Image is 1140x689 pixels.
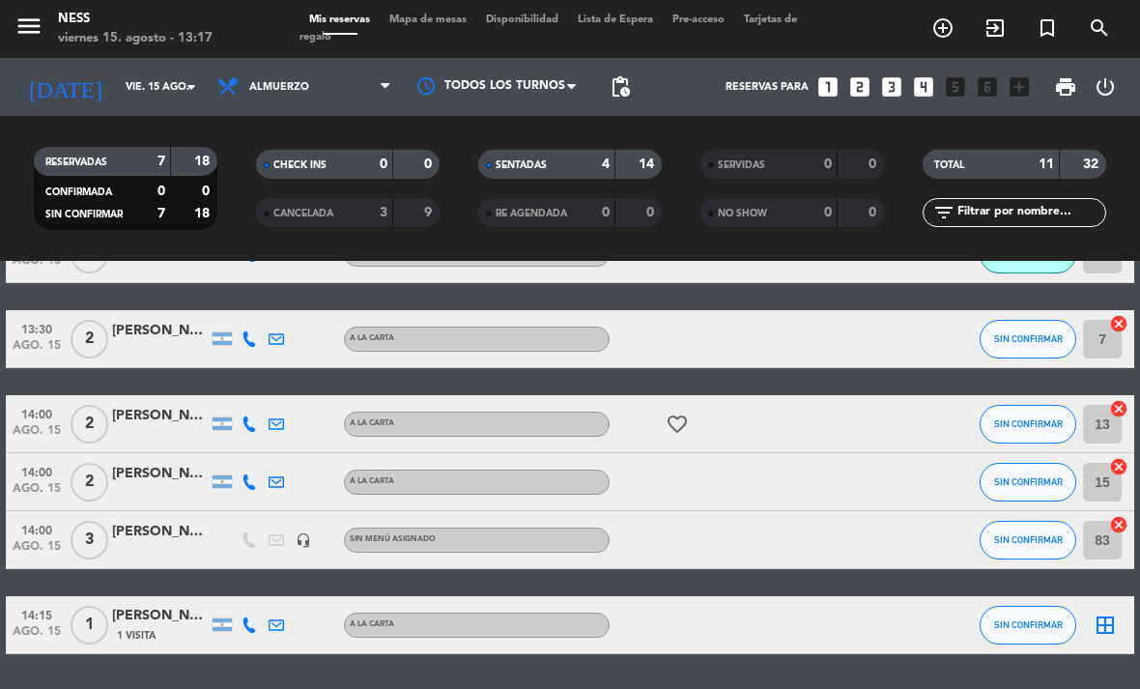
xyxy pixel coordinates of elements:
i: looks_5 [943,74,968,100]
span: A LA CARTA [350,477,394,485]
span: A LA CARTA [350,334,394,342]
span: NO SHOW [718,209,767,218]
i: power_settings_new [1094,75,1117,99]
button: SIN CONFIRMAR [980,320,1076,359]
span: A LA CARTA [350,419,394,427]
i: looks_one [815,74,841,100]
strong: 0 [824,206,832,219]
span: WALK IN [969,12,1021,44]
span: 14:00 [13,460,61,482]
span: Lista de Espera [568,14,663,25]
span: Pre-acceso [663,14,734,25]
span: ago. 15 [13,482,61,504]
span: pending_actions [609,75,632,99]
span: RESERVADAS [45,158,107,167]
span: RESERVAR MESA [917,12,969,44]
div: Ness [58,10,213,29]
button: menu [14,12,43,47]
span: print [1054,75,1077,99]
strong: 0 [157,185,165,198]
button: SIN CONFIRMAR [980,606,1076,645]
strong: 4 [602,158,610,171]
span: CONFIRMADA [45,187,112,197]
span: SIN CONFIRMAR [994,476,1063,487]
button: SIN CONFIRMAR [980,521,1076,560]
span: 14:00 [13,518,61,540]
span: Reservas para [726,81,809,94]
span: ago. 15 [13,339,61,361]
strong: 0 [424,158,436,171]
i: looks_3 [879,74,904,100]
span: Mapa de mesas [380,14,476,25]
i: favorite_border [666,413,689,436]
i: looks_4 [911,74,936,100]
i: [DATE] [14,66,116,108]
div: LOG OUT [1086,58,1126,116]
span: TOTAL [934,160,964,170]
span: Sin menú asignado [350,535,436,543]
strong: 3 [380,206,387,219]
span: SERVIDAS [718,160,765,170]
span: BUSCAR [1073,12,1126,44]
strong: 0 [869,206,880,219]
span: ago. 15 [13,540,61,562]
i: border_all [1094,614,1117,637]
i: cancel [1109,515,1128,534]
strong: 0 [824,158,832,171]
span: 1 Visita [117,628,156,644]
strong: 0 [869,158,880,171]
span: CANCELADA [273,209,333,218]
strong: 7 [157,207,165,220]
strong: 0 [646,206,658,219]
span: 2 [71,463,108,502]
strong: 0 [602,206,610,219]
span: 2 [71,320,108,359]
i: menu [14,12,43,41]
span: 14:15 [13,603,61,625]
div: [PERSON_NAME] [112,521,209,543]
span: 14:00 [13,402,61,424]
div: [PERSON_NAME] [112,605,209,627]
i: arrow_drop_down [180,75,203,99]
i: cancel [1109,457,1128,476]
i: filter_list [932,201,955,224]
strong: 9 [424,206,436,219]
i: looks_two [847,74,872,100]
div: [PERSON_NAME] [112,320,209,342]
strong: 0 [202,185,214,198]
span: Disponibilidad [476,14,568,25]
span: Mis reservas [299,14,380,25]
i: search [1088,16,1111,40]
i: headset_mic [296,532,311,548]
i: exit_to_app [983,16,1007,40]
i: add_box [1007,74,1032,100]
i: cancel [1109,399,1128,418]
span: Almuerzo [249,81,309,94]
strong: 0 [380,158,387,171]
span: 2 [71,405,108,444]
i: add_circle_outline [931,16,955,40]
i: cancel [1109,314,1128,333]
div: viernes 15. agosto - 13:17 [58,29,213,48]
span: RE AGENDADA [496,209,567,218]
span: ago. 15 [13,424,61,446]
i: looks_6 [975,74,1000,100]
button: SIN CONFIRMAR [980,405,1076,444]
strong: 32 [1083,158,1102,171]
span: 3 [71,521,108,560]
span: SENTADAS [496,160,547,170]
span: 1 [71,606,108,645]
input: Filtrar por nombre... [955,202,1105,223]
strong: 18 [194,155,214,168]
span: SIN CONFIRMAR [45,210,123,219]
i: turned_in_not [1036,16,1059,40]
div: [PERSON_NAME] [112,463,209,485]
span: ago. 15 [13,254,61,276]
span: 13:30 [13,317,61,339]
div: [PERSON_NAME] [PERSON_NAME] [112,405,209,427]
span: SIN CONFIRMAR [994,333,1063,344]
span: Reserva especial [1021,12,1073,44]
span: SIN CONFIRMAR [994,418,1063,429]
span: SIN CONFIRMAR [994,619,1063,630]
span: A LA CARTA [350,620,394,628]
